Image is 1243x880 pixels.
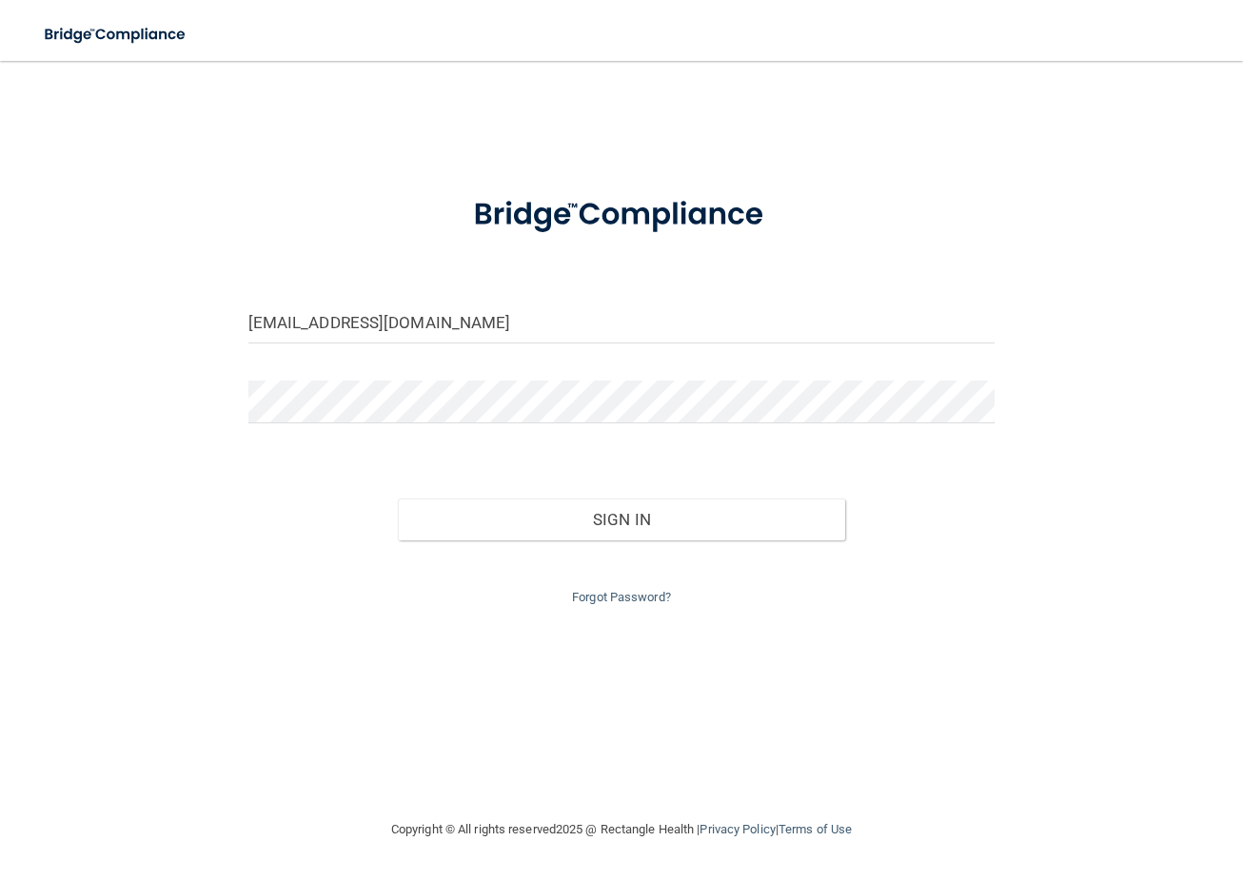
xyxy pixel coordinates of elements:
[29,15,204,54] img: bridge_compliance_login_screen.278c3ca4.svg
[700,822,775,836] a: Privacy Policy
[274,799,969,860] div: Copyright © All rights reserved 2025 @ Rectangle Health | |
[442,175,800,255] img: bridge_compliance_login_screen.278c3ca4.svg
[914,745,1220,821] iframe: Drift Widget Chat Controller
[398,499,846,540] button: Sign In
[572,590,671,604] a: Forgot Password?
[248,301,996,343] input: Email
[779,822,852,836] a: Terms of Use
